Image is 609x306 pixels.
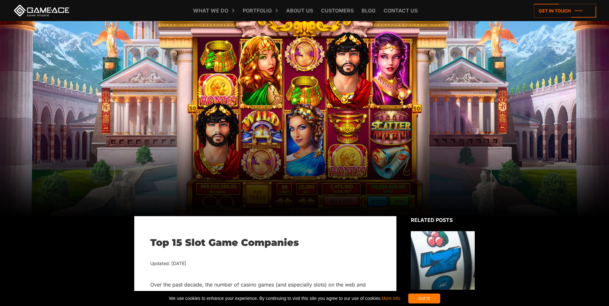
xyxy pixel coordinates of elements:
div: Related posts [411,216,475,224]
span: We use cookies to enhance your experience. By continuing to visit this site you agree to our use ... [169,294,400,303]
h1: Top 15 Slot Game Companies [150,237,380,248]
a: Get in touch [534,4,596,18]
a: More info [381,296,400,301]
img: Related [411,231,475,290]
div: Updated: [DATE] [150,260,380,268]
div: Got it! [408,294,440,303]
a: Everything You Want to Know About Slot Game Art [411,231,475,304]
